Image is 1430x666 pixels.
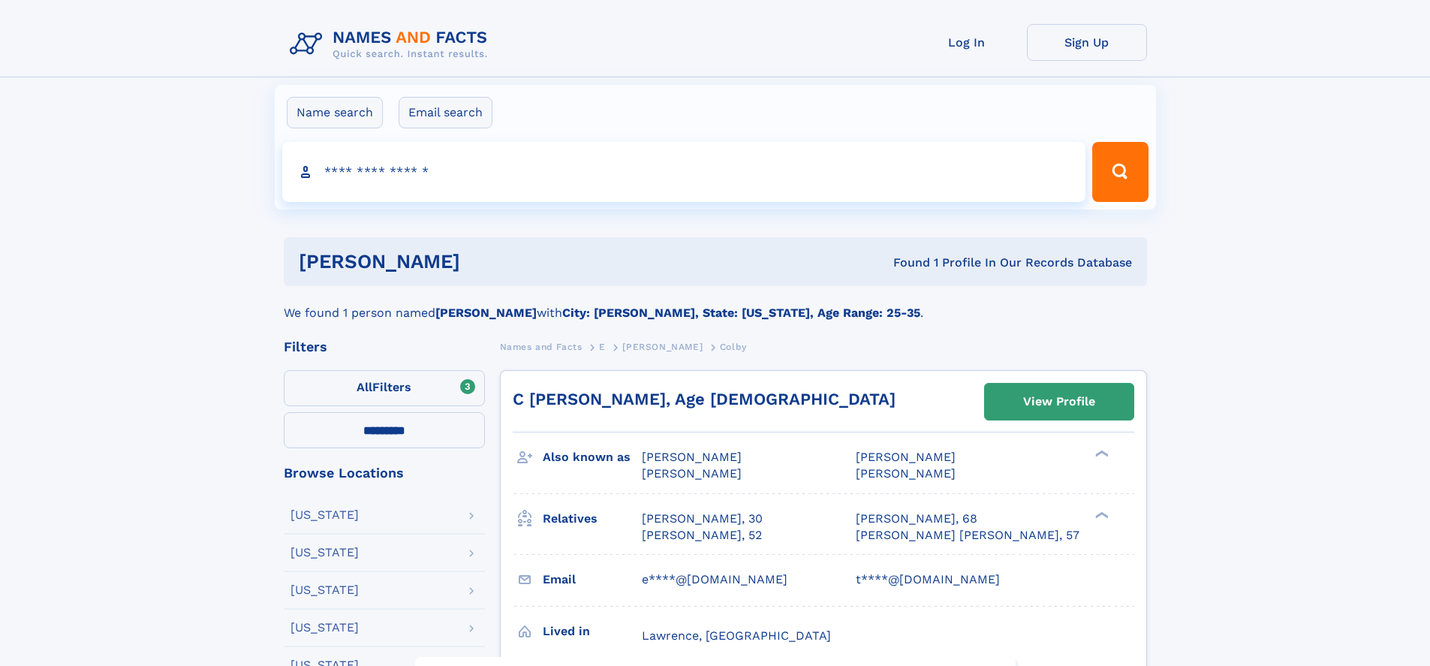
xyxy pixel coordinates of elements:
span: [PERSON_NAME] [642,466,742,481]
h1: [PERSON_NAME] [299,252,677,271]
a: [PERSON_NAME] [622,337,703,356]
h3: Relatives [543,506,642,532]
b: [PERSON_NAME] [435,306,537,320]
span: All [357,380,372,394]
label: Name search [287,97,383,128]
div: Browse Locations [284,466,485,480]
div: ❯ [1091,449,1109,459]
input: search input [282,142,1086,202]
div: We found 1 person named with . [284,286,1147,322]
span: [PERSON_NAME] [856,466,956,481]
a: Log In [907,24,1027,61]
a: [PERSON_NAME] [PERSON_NAME], 57 [856,527,1079,544]
div: View Profile [1023,384,1095,419]
div: [US_STATE] [291,547,359,559]
div: ❯ [1091,510,1109,520]
span: [PERSON_NAME] [642,450,742,464]
div: [US_STATE] [291,622,359,634]
span: Lawrence, [GEOGRAPHIC_DATA] [642,628,831,643]
h3: Also known as [543,445,642,470]
button: Search Button [1092,142,1148,202]
h3: Lived in [543,619,642,644]
img: Logo Names and Facts [284,24,500,65]
a: [PERSON_NAME], 52 [642,527,762,544]
b: City: [PERSON_NAME], State: [US_STATE], Age Range: 25-35 [562,306,920,320]
a: Names and Facts [500,337,583,356]
a: Sign Up [1027,24,1147,61]
div: [US_STATE] [291,584,359,596]
span: Colby [720,342,747,352]
a: View Profile [985,384,1133,420]
a: C [PERSON_NAME], Age [DEMOGRAPHIC_DATA] [513,390,896,408]
a: E [599,337,606,356]
span: E [599,342,606,352]
label: Filters [284,370,485,406]
a: [PERSON_NAME], 30 [642,511,763,527]
div: Found 1 Profile In Our Records Database [676,255,1132,271]
h3: Email [543,567,642,592]
span: [PERSON_NAME] [622,342,703,352]
a: [PERSON_NAME], 68 [856,511,977,527]
div: [US_STATE] [291,509,359,521]
span: [PERSON_NAME] [856,450,956,464]
div: Filters [284,340,485,354]
label: Email search [399,97,492,128]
